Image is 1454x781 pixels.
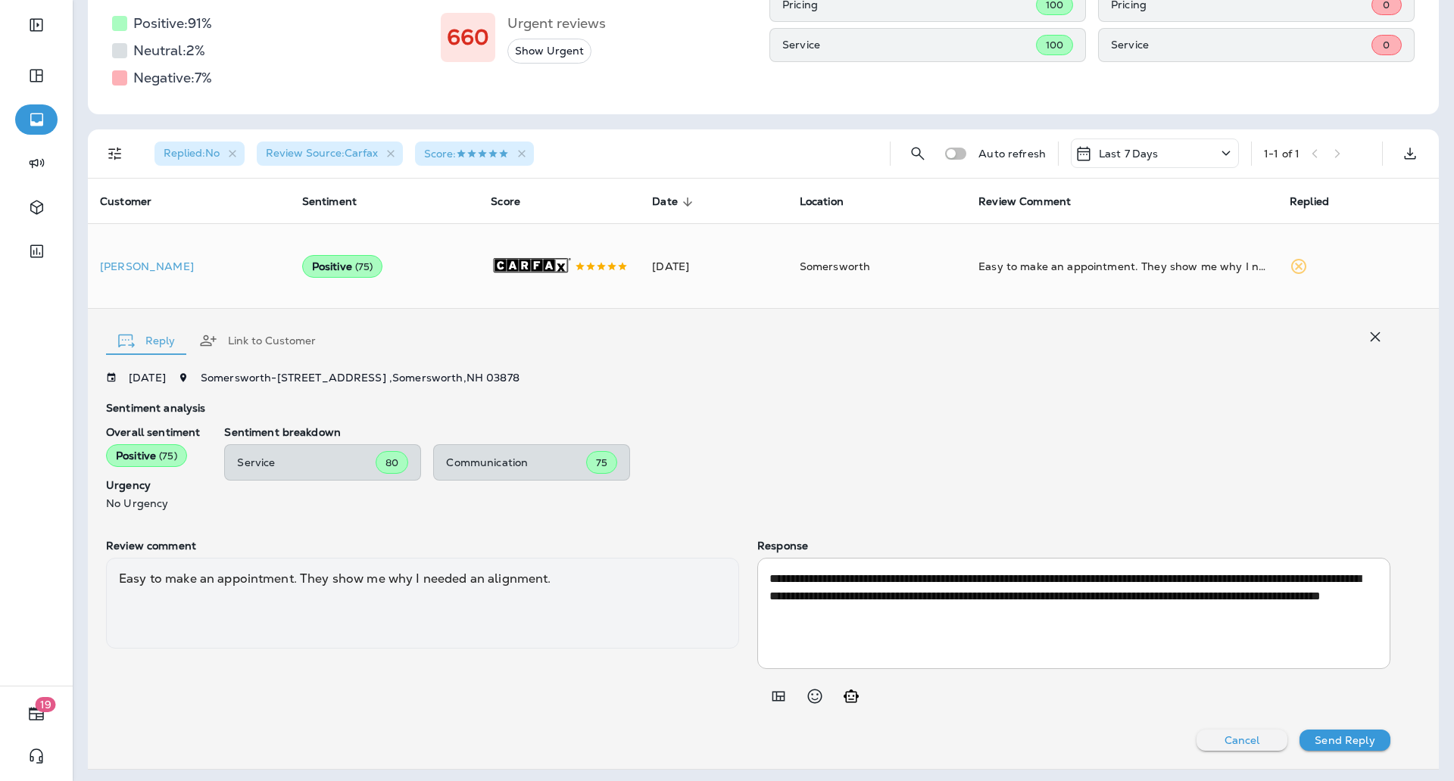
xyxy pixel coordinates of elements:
[652,195,678,208] span: Date
[903,138,933,169] button: Search Reviews
[100,195,171,209] span: Customer
[106,402,1390,414] p: Sentiment analysis
[159,450,177,462] span: ( 75 )
[757,540,1390,552] p: Response
[302,195,357,208] span: Sentiment
[978,195,1071,208] span: Review Comment
[1315,734,1374,746] p: Send Reply
[1290,195,1329,208] span: Replied
[978,148,1046,160] p: Auto refresh
[1046,39,1063,51] span: 100
[302,195,376,209] span: Sentiment
[1395,138,1425,169] button: Export as CSV
[385,456,398,469] span: 80
[1111,39,1371,51] p: Service
[106,558,739,649] div: Easy to make an appointment. They show me why I needed an alignment.
[355,260,373,273] span: ( 75 )
[782,39,1036,51] p: Service
[237,456,376,468] p: Service
[1197,730,1287,751] button: Cancel
[15,10,58,40] button: Expand Sidebar
[652,195,697,209] span: Date
[106,540,739,552] p: Review comment
[133,66,212,90] h5: Negative: 7 %
[415,142,534,166] div: Score:5 Stars
[763,681,794,711] button: Add in a premade template
[36,697,56,712] span: 19
[187,313,328,368] button: Link to Customer
[1225,734,1260,746] p: Cancel
[100,260,278,272] div: Click to view Customer Drawer
[106,444,187,467] div: Positive
[106,426,200,438] p: Overall sentiment
[133,39,205,63] h5: Neutral: 2 %
[507,39,591,64] button: Show Urgent
[1099,148,1159,160] p: Last 7 Days
[164,146,220,160] span: Replied : No
[224,426,1390,438] p: Sentiment breakdown
[15,699,58,729] button: 19
[100,195,151,208] span: Customer
[106,497,200,509] p: No Urgency
[100,138,130,169] button: Filters
[302,255,383,278] div: Positive
[447,25,489,50] h1: 660
[266,146,378,160] span: Review Source : Carfax
[800,260,871,273] span: Somersworth
[1264,148,1300,160] div: 1 - 1 of 1
[446,456,586,468] p: Communication
[1290,195,1349,209] span: Replied
[640,224,787,309] td: [DATE]
[129,372,166,384] p: [DATE]
[800,195,844,208] span: Location
[100,260,278,272] p: [PERSON_NAME]
[424,147,509,160] span: Score :
[201,371,520,384] span: Somersworth - [STREET_ADDRESS] , Somersworth , NH 03878
[507,11,606,36] h5: Urgent reviews
[978,195,1090,209] span: Review Comment
[106,479,200,491] p: Urgency
[596,456,607,469] span: 75
[1300,730,1390,751] button: Send Reply
[978,259,1265,274] div: Easy to make an appointment. They show me why I needed an alignment.
[257,142,403,166] div: Review Source:Carfax
[1383,39,1390,51] span: 0
[836,681,866,711] button: Generate AI response
[133,11,212,36] h5: Positive: 91 %
[800,681,830,711] button: Select an emoji
[106,313,187,368] button: Reply
[491,195,520,208] span: Score
[154,142,245,166] div: Replied:No
[491,195,540,209] span: Score
[800,195,863,209] span: Location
